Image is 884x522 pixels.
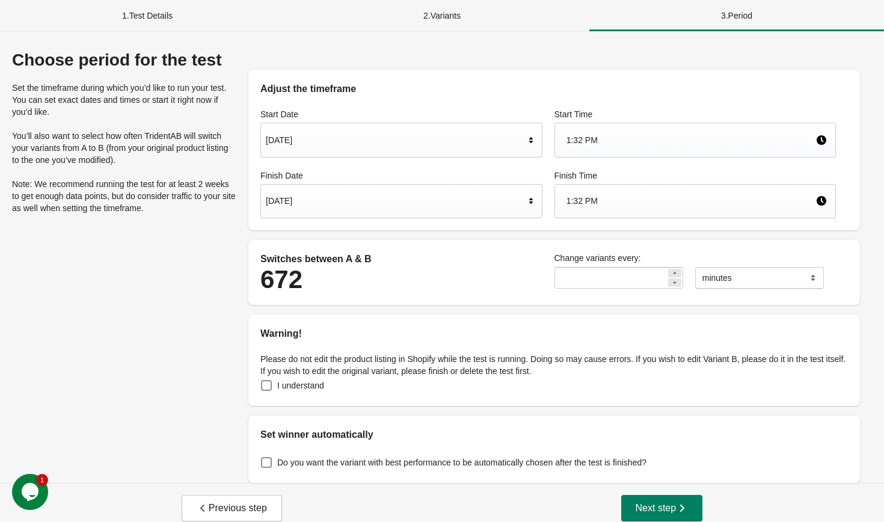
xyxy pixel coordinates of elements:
[12,130,236,166] p: You’ll also want to select how often TridentAB will switch your variants from A to B (from your o...
[12,178,236,214] p: Note: We recommend running the test for at least 2 weeks to get enough data points, but do consid...
[566,189,816,212] div: 1:32 PM
[277,379,324,391] span: I understand
[266,129,525,152] div: [DATE]
[636,502,689,514] span: Next step
[182,495,282,521] button: Previous step
[12,51,236,70] div: Choose period for the test
[266,189,525,212] div: [DATE]
[554,170,836,182] label: Finish Time
[621,495,703,521] button: Next step
[554,252,836,264] label: Change variants every:
[566,129,816,152] div: 1:32 PM
[554,108,836,120] label: Start Time
[260,82,848,96] h2: Adjust the timeframe
[197,502,267,514] span: Previous step
[260,266,542,293] div: 672
[260,252,542,266] div: Switches between A & B
[260,108,542,120] label: Start Date
[12,474,51,510] iframe: chat widget
[277,456,646,468] span: Do you want the variant with best performance to be automatically chosen after the test is finished?
[260,353,848,377] p: Please do not edit the product listing in Shopify while the test is running. Doing so may cause e...
[260,170,542,182] label: Finish Date
[260,327,848,341] h2: Warning!
[260,428,848,442] h2: Set winner automatically
[12,82,236,118] p: Set the timeframe during which you’d like to run your test. You can set exact dates and times or ...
